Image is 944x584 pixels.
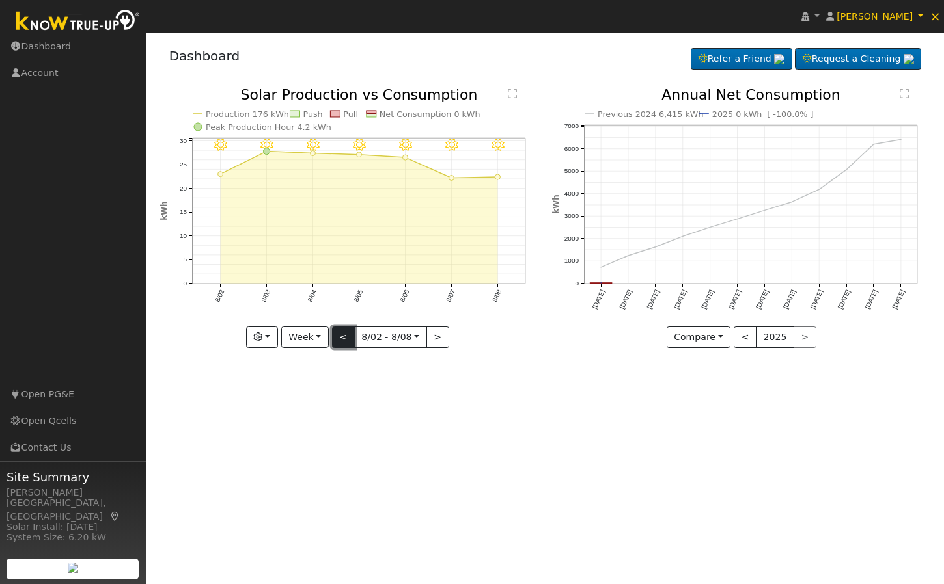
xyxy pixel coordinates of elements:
a: Refer a Friend [691,48,792,70]
circle: onclick="" [680,234,686,239]
text: 6000 [564,145,579,152]
text: [DATE] [755,289,770,310]
circle: onclick="" [817,187,822,192]
circle: onclick="" [626,253,631,258]
rect: onclick="" [590,283,612,284]
text: kWh [551,194,561,214]
text:  [900,88,909,99]
circle: onclick="" [762,208,768,213]
text: 2000 [564,235,579,242]
div: [GEOGRAPHIC_DATA], [GEOGRAPHIC_DATA] [7,496,139,524]
text: [DATE] [701,289,715,310]
img: retrieve [68,563,78,573]
circle: onclick="" [898,137,904,142]
text: [DATE] [673,289,688,310]
circle: onclick="" [735,217,740,222]
text: 4000 [564,190,579,197]
span: [PERSON_NAME] [837,11,913,21]
button: Compare [667,326,731,349]
circle: onclick="" [598,265,604,270]
text: 3000 [564,213,579,220]
text: 0 [575,280,579,287]
text: [DATE] [727,289,742,310]
img: retrieve [774,54,784,64]
text: [DATE] [591,289,606,310]
text: [DATE] [891,289,906,310]
circle: onclick="" [844,167,849,172]
circle: onclick="" [708,225,713,230]
circle: onclick="" [653,245,658,250]
div: [PERSON_NAME] [7,486,139,499]
button: < [734,326,757,349]
text: [DATE] [837,289,852,310]
a: Map [109,511,121,522]
text: 1000 [564,258,579,265]
text: 7000 [564,123,579,130]
div: System Size: 6.20 kW [7,531,139,544]
a: Dashboard [169,48,240,64]
span: Site Summary [7,468,139,486]
text: 5000 [564,168,579,175]
text: [DATE] [646,289,661,310]
text: [DATE] [782,289,797,310]
span: × [930,8,941,24]
circle: onclick="" [790,200,795,205]
text: Annual Net Consumption [661,86,840,103]
div: Solar Install: [DATE] [7,520,139,534]
text: Previous 2024 6,415 kWh [598,109,704,119]
circle: onclick="" [871,142,876,147]
text: [DATE] [618,289,633,310]
text: [DATE] [864,289,879,310]
img: Know True-Up [10,7,146,36]
img: retrieve [904,54,914,64]
text: 2025 0 kWh [ -100.0% ] [712,109,814,119]
text: [DATE] [809,289,824,310]
button: 2025 [756,326,794,349]
a: Request a Cleaning [795,48,921,70]
circle: onclick="" [598,280,604,285]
